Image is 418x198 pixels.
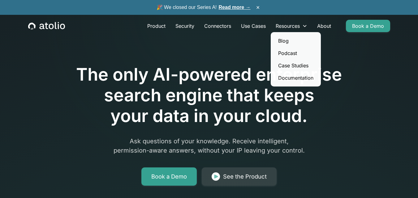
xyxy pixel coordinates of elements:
[273,59,318,72] a: Case Studies
[223,172,267,181] div: See the Product
[90,137,328,155] p: Ask questions of your knowledge. Receive intelligent, permission-aware answers, without your IP l...
[271,20,312,32] div: Resources
[273,47,318,59] a: Podcast
[142,20,170,32] a: Product
[28,22,65,30] a: home
[273,72,318,84] a: Documentation
[346,20,390,32] a: Book a Demo
[236,20,271,32] a: Use Cases
[202,167,277,186] a: See the Product
[271,32,321,86] nav: Resources
[199,20,236,32] a: Connectors
[312,20,336,32] a: About
[273,35,318,47] a: Blog
[219,5,251,10] a: Read more →
[276,22,300,30] div: Resources
[254,4,262,11] button: ×
[170,20,199,32] a: Security
[157,4,251,11] span: 🎉 We closed our Series A!
[51,64,368,127] h1: The only AI-powered enterprise search engine that keeps your data in your cloud.
[141,167,197,186] a: Book a Demo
